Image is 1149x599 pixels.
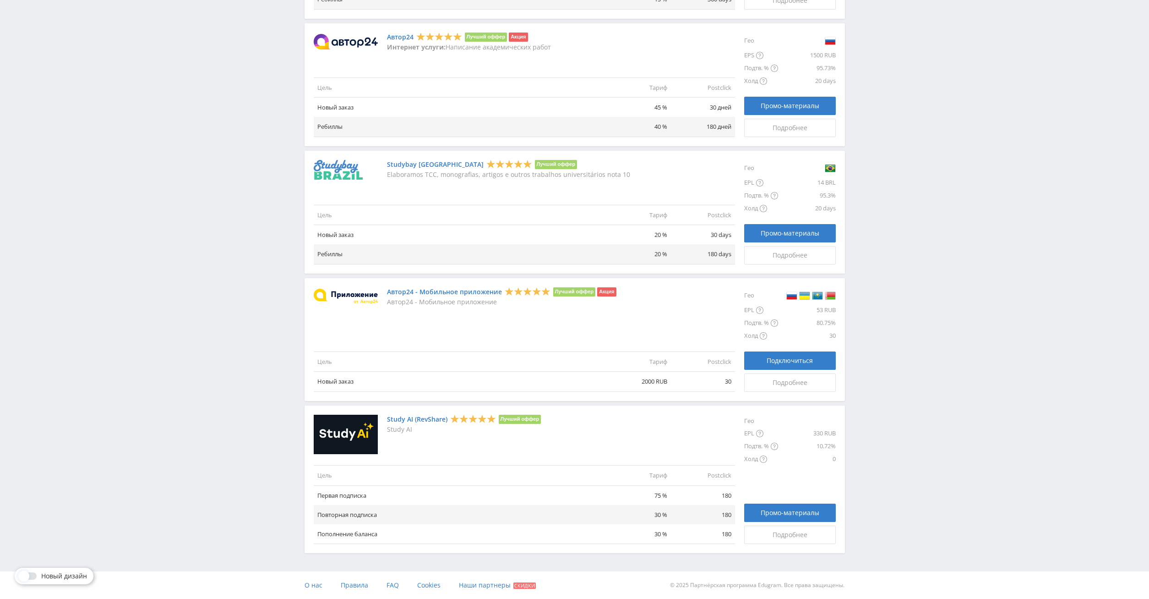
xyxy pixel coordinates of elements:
[744,49,778,62] div: EPS
[387,416,447,423] a: Study AI (RevShare)
[341,581,368,589] span: Правила
[744,304,778,317] div: EPL
[671,466,735,485] td: Postclick
[778,75,836,88] div: 20 days
[387,43,446,51] strong: Интернет услуги:
[744,119,836,137] a: Подробнее
[607,505,671,524] td: 30 %
[416,32,462,41] div: 5 Stars
[744,427,778,440] div: EPL
[671,505,735,524] td: 180
[778,304,836,317] div: 53 RUB
[314,34,378,49] img: Автор24
[744,374,836,392] a: Подробнее
[459,572,536,599] a: Наши партнеры Скидки
[314,98,607,117] td: Новый заказ
[671,78,735,98] td: Postclick
[305,581,322,589] span: О нас
[671,117,735,137] td: 180 дней
[607,352,671,372] td: Тариф
[773,379,807,386] span: Подробнее
[744,287,778,304] div: Гео
[387,161,484,168] a: Studybay [GEOGRAPHIC_DATA]
[387,33,414,41] a: Автор24
[671,524,735,544] td: 180
[778,189,836,202] div: 95.3%
[744,440,778,453] div: Подтв. %
[744,415,778,427] div: Гео
[607,524,671,544] td: 30 %
[314,505,607,524] td: Повторная подписка
[607,117,671,137] td: 40 %
[341,572,368,599] a: Правила
[553,287,596,297] li: Лучший оффер
[387,44,551,51] p: Написание академических работ
[314,372,607,391] td: Новый заказ
[778,62,836,75] div: 95.73%
[417,581,441,589] span: Cookies
[513,583,536,589] span: Скидки
[744,160,778,176] div: Гео
[778,427,836,440] div: 330 RUB
[671,485,735,505] td: 180
[387,298,616,306] p: Автор24 - Мобильное приложение
[744,176,778,189] div: EPL
[314,244,607,264] td: Ребиллы
[671,352,735,372] td: Postclick
[761,230,819,237] span: Промо-материалы
[671,372,735,391] td: 30
[773,124,807,132] span: Подробнее
[607,372,671,391] td: 2000 RUB
[744,33,778,49] div: Гео
[767,357,813,364] span: Подключиться
[778,49,836,62] div: 1500 RUB
[744,189,778,202] div: Подтв. %
[387,426,541,433] p: Study AI
[314,205,607,225] td: Цель
[387,171,630,178] p: Elaboramos TCC, monografias, artigos e outros trabalhos universitários nota 10
[744,202,778,215] div: Холд
[744,224,836,242] a: Промо-материалы
[607,205,671,225] td: Тариф
[778,440,836,453] div: 10.72%
[509,33,528,42] li: Акция
[597,287,616,297] li: Акция
[417,572,441,599] a: Cookies
[305,572,322,599] a: О нас
[41,572,87,580] span: Новый дизайн
[607,244,671,264] td: 20 %
[450,414,496,423] div: 5 Stars
[387,572,399,599] a: FAQ
[744,62,778,75] div: Подтв. %
[744,504,836,522] a: Промо-материалы
[744,75,778,88] div: Холд
[499,415,541,424] li: Лучший оффер
[778,176,836,189] div: 14 BRL
[465,33,507,42] li: Лучший оффер
[607,225,671,245] td: 20 %
[778,330,836,342] div: 30
[535,160,577,169] li: Лучший оффер
[744,453,778,466] div: Холд
[773,252,807,259] span: Подробнее
[314,524,607,544] td: Пополнение баланса
[314,117,607,137] td: Ребиллы
[607,98,671,117] td: 45 %
[778,202,836,215] div: 20 days
[314,415,378,455] img: Study AI (RevShare)
[387,581,399,589] span: FAQ
[314,485,607,505] td: Первая подписка
[671,225,735,245] td: 30 days
[761,509,819,517] span: Промо-материалы
[744,526,836,544] a: Подробнее
[778,317,836,330] div: 80.75%
[314,160,363,180] img: Studybay Brazil
[744,317,778,330] div: Подтв. %
[607,485,671,505] td: 75 %
[671,98,735,117] td: 30 дней
[671,244,735,264] td: 180 days
[761,102,819,110] span: Промо-материалы
[607,78,671,98] td: Тариф
[778,453,836,466] div: 0
[773,531,807,539] span: Подробнее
